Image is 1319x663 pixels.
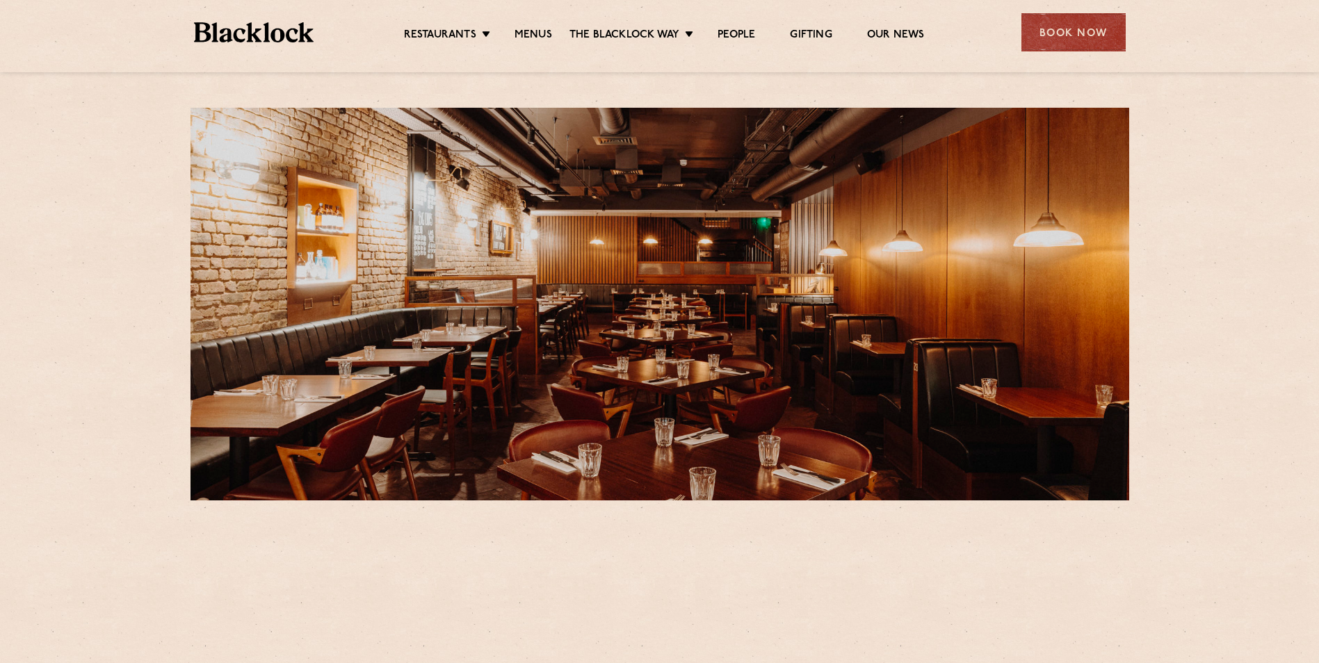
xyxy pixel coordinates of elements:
[569,28,679,44] a: The Blacklock Way
[867,28,925,44] a: Our News
[718,28,755,44] a: People
[1021,13,1126,51] div: Book Now
[404,28,476,44] a: Restaurants
[515,28,552,44] a: Menus
[790,28,832,44] a: Gifting
[194,22,314,42] img: BL_Textured_Logo-footer-cropped.svg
